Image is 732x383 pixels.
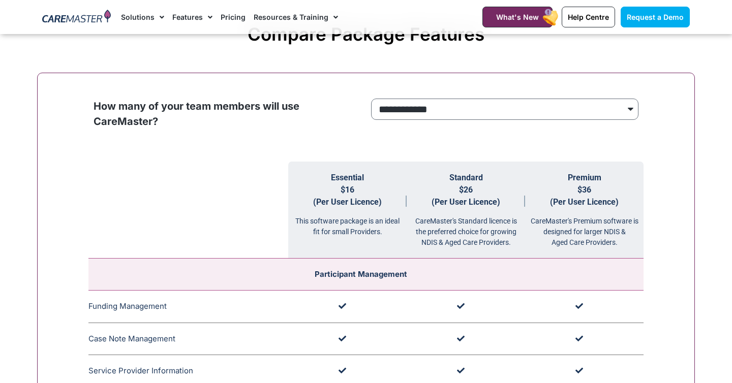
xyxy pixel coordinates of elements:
a: Help Centre [562,7,615,27]
th: Standard [407,162,525,259]
span: $36 (Per User Licence) [550,185,619,207]
span: Help Centre [568,13,609,21]
div: CareMaster's Standard licence is the preferred choice for growing NDIS & Aged Care Providers. [407,208,525,248]
th: Premium [525,162,644,259]
span: $26 (Per User Licence) [432,185,500,207]
div: CareMaster's Premium software is designed for larger NDIS & Aged Care Providers. [525,208,644,248]
a: Request a Demo [621,7,690,27]
p: How many of your team members will use CareMaster? [94,99,361,129]
span: Request a Demo [627,13,684,21]
td: Funding Management [88,291,288,323]
div: This software package is an ideal fit for small Providers. [288,208,407,237]
span: What's New [496,13,539,21]
img: CareMaster Logo [42,10,111,25]
span: Participant Management [315,269,407,279]
span: $16 (Per User Licence) [313,185,382,207]
th: Essential [288,162,407,259]
a: What's New [482,7,553,27]
td: Case Note Management [88,323,288,355]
